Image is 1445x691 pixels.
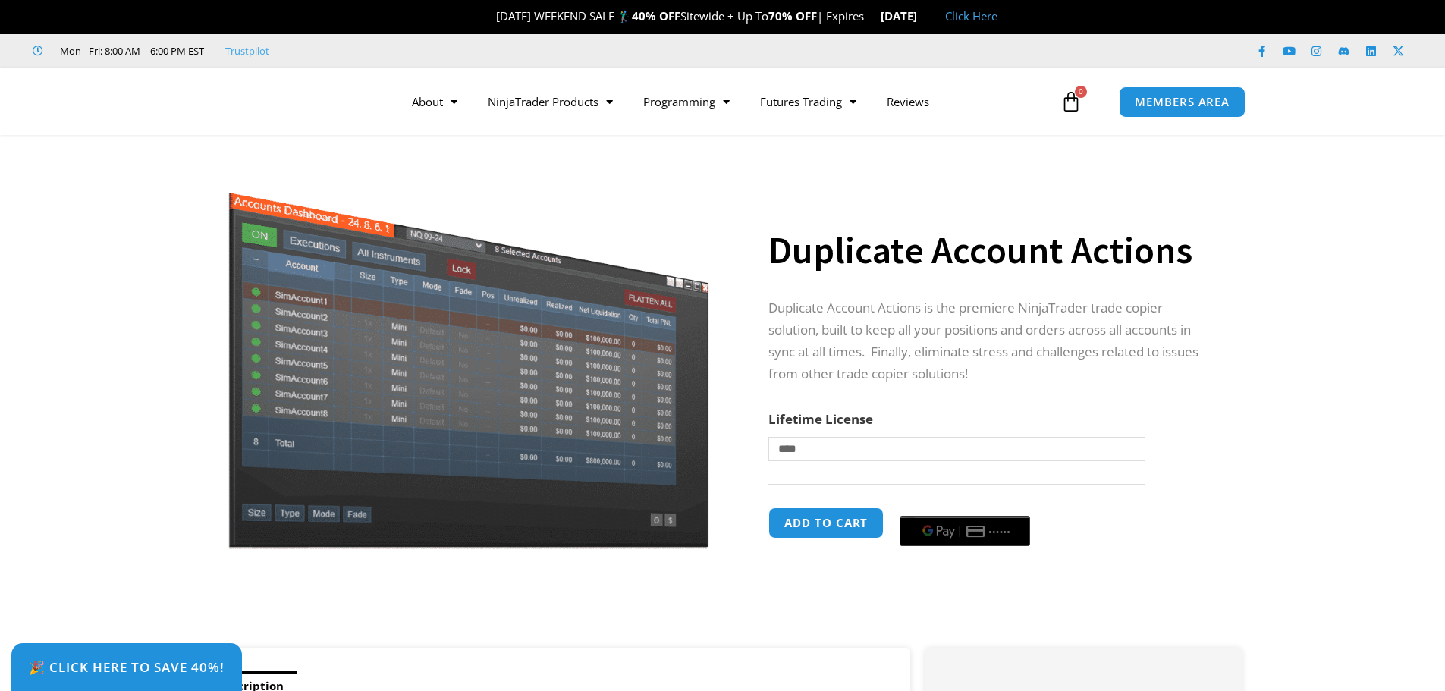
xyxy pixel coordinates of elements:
[632,8,680,24] strong: 40% OFF
[1119,86,1246,118] a: MEMBERS AREA
[11,643,242,691] a: 🎉 Click Here to save 40%!
[628,84,745,119] a: Programming
[225,162,712,549] img: Screenshot 2024-08-26 15414455555
[1075,86,1087,98] span: 0
[484,11,495,22] img: 🎉
[872,84,944,119] a: Reviews
[768,224,1211,277] h1: Duplicate Account Actions
[768,507,884,539] button: Add to cart
[1038,80,1104,124] a: 0
[768,469,792,479] a: Clear options
[397,84,1057,119] nav: Menu
[768,8,817,24] strong: 70% OFF
[897,505,1033,507] iframe: Secure payment input frame
[179,74,342,129] img: LogoAI | Affordable Indicators – NinjaTrader
[473,84,628,119] a: NinjaTrader Products
[225,42,269,60] a: Trustpilot
[900,516,1030,546] button: Buy with GPay
[29,661,225,674] span: 🎉 Click Here to save 40%!
[1135,96,1230,108] span: MEMBERS AREA
[480,8,880,24] span: [DATE] WEEKEND SALE 🏌️‍♂️ Sitewide + Up To | Expires
[990,526,1013,537] text: ••••••
[918,11,929,22] img: 🏭
[881,8,930,24] strong: [DATE]
[768,297,1211,385] p: Duplicate Account Actions is the premiere NinjaTrader trade copier solution, built to keep all yo...
[745,84,872,119] a: Futures Trading
[56,42,204,60] span: Mon - Fri: 8:00 AM – 6:00 PM EST
[397,84,473,119] a: About
[865,11,877,22] img: ⌛
[768,410,873,428] label: Lifetime License
[945,8,997,24] a: Click Here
